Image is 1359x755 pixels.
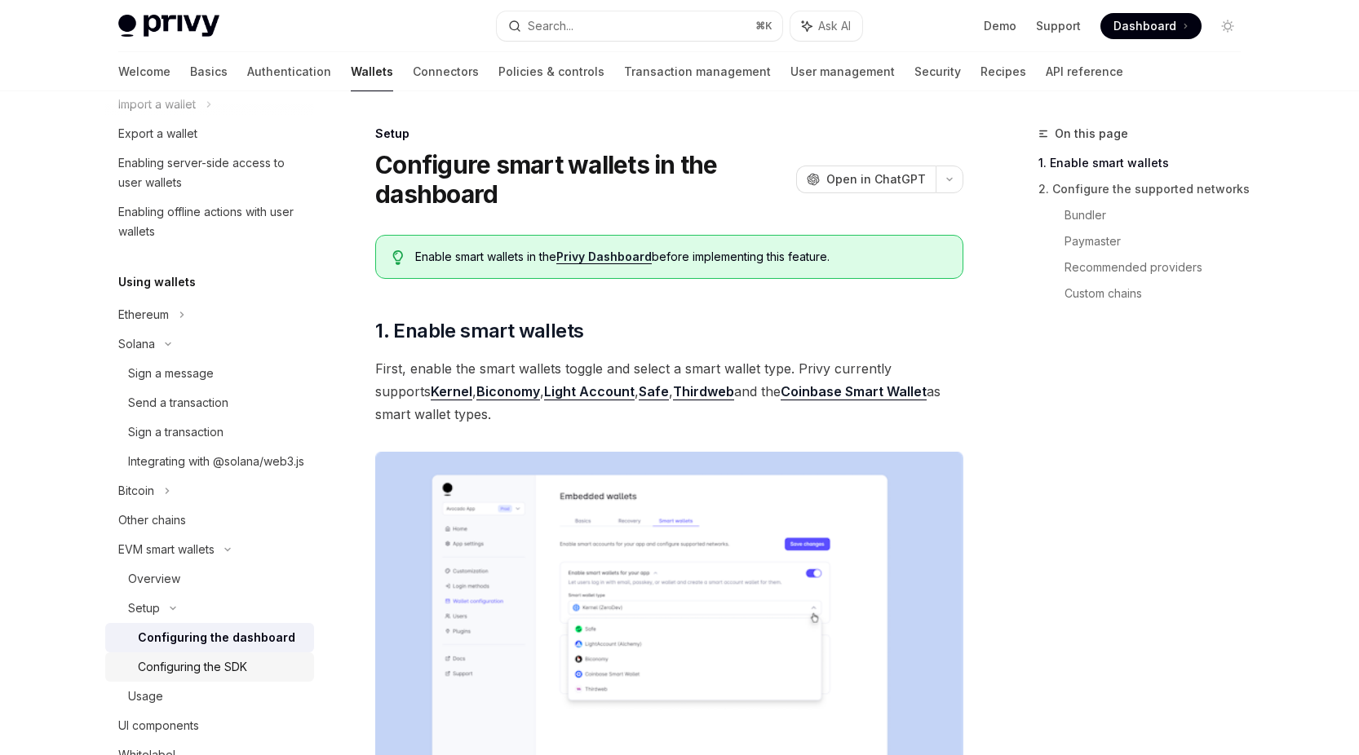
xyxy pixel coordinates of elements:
[105,623,314,652] a: Configuring the dashboard
[118,334,155,354] div: Solana
[544,383,635,400] a: Light Account
[118,481,154,501] div: Bitcoin
[1113,18,1176,34] span: Dashboard
[476,383,540,400] a: Biconomy
[105,447,314,476] a: Integrating with @solana/web3.js
[118,305,169,325] div: Ethereum
[375,357,963,426] span: First, enable the smart wallets toggle and select a smart wallet type. Privy currently supports ,...
[639,383,669,400] a: Safe
[1065,228,1254,254] a: Paymaster
[138,657,247,677] div: Configuring the SDK
[415,249,946,265] span: Enable smart wallets in the before implementing this feature.
[528,16,573,36] div: Search...
[128,452,304,471] div: Integrating with @solana/web3.js
[105,506,314,535] a: Other chains
[1055,124,1128,143] span: On this page
[128,687,163,706] div: Usage
[673,383,734,400] a: Thirdweb
[790,52,895,91] a: User management
[105,197,314,246] a: Enabling offline actions with user wallets
[981,52,1026,91] a: Recipes
[105,564,314,594] a: Overview
[556,249,652,264] a: Privy Dashboard
[818,18,851,34] span: Ask AI
[128,598,160,618] div: Setup
[118,272,196,292] h5: Using wallets
[413,52,479,91] a: Connectors
[118,124,197,143] div: Export a wallet
[497,11,782,41] button: Search...⌘K
[105,148,314,197] a: Enabling server-side access to user wallets
[1036,18,1081,34] a: Support
[1065,254,1254,280] a: Recommended providers
[128,393,228,413] div: Send a transaction
[118,52,170,91] a: Welcome
[1100,13,1202,39] a: Dashboard
[914,52,961,91] a: Security
[118,716,199,735] div: UI components
[247,52,331,91] a: Authentication
[375,126,963,142] div: Setup
[1065,202,1254,228] a: Bundler
[755,20,772,33] span: ⌘ K
[105,682,314,711] a: Usage
[105,711,314,740] a: UI components
[984,18,1016,34] a: Demo
[826,171,926,188] span: Open in ChatGPT
[138,628,295,647] div: Configuring the dashboard
[118,510,186,530] div: Other chains
[351,52,393,91] a: Wallets
[105,652,314,682] a: Configuring the SDK
[128,569,180,589] div: Overview
[1038,176,1254,202] a: 2. Configure the supported networks
[105,388,314,417] a: Send a transaction
[118,202,304,241] div: Enabling offline actions with user wallets
[105,417,314,447] a: Sign a transaction
[128,364,214,383] div: Sign a message
[128,422,224,442] div: Sign a transaction
[790,11,862,41] button: Ask AI
[498,52,604,91] a: Policies & controls
[1065,280,1254,307] a: Custom chains
[796,166,936,193] button: Open in ChatGPT
[105,359,314,388] a: Sign a message
[375,318,583,344] span: 1. Enable smart wallets
[431,383,472,400] a: Kernel
[1038,150,1254,176] a: 1. Enable smart wallets
[624,52,771,91] a: Transaction management
[118,540,215,559] div: EVM smart wallets
[781,383,927,400] a: Coinbase Smart Wallet
[1215,13,1241,39] button: Toggle dark mode
[118,153,304,192] div: Enabling server-side access to user wallets
[1046,52,1123,91] a: API reference
[392,250,404,265] svg: Tip
[375,150,790,209] h1: Configure smart wallets in the dashboard
[118,15,219,38] img: light logo
[190,52,228,91] a: Basics
[105,119,314,148] a: Export a wallet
